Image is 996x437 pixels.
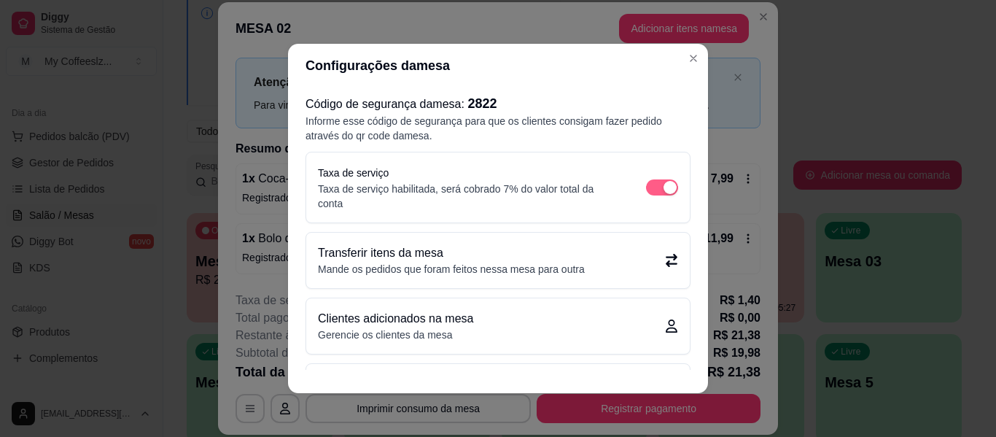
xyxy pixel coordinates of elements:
[682,47,705,70] button: Close
[318,182,617,211] p: Taxa de serviço habilitada, será cobrado 7% do valor total da conta
[318,167,389,179] label: Taxa de serviço
[318,244,585,262] p: Transferir itens da mesa
[288,44,708,88] header: Configurações da mesa
[318,262,585,276] p: Mande os pedidos que foram feitos nessa mesa para outra
[467,96,497,111] span: 2822
[318,310,473,328] p: Clientes adicionados na mesa
[306,93,690,114] h2: Código de segurança da mesa :
[318,328,473,342] p: Gerencie os clientes da mesa
[306,114,690,143] p: Informe esse código de segurança para que os clientes consigam fazer pedido através do qr code da...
